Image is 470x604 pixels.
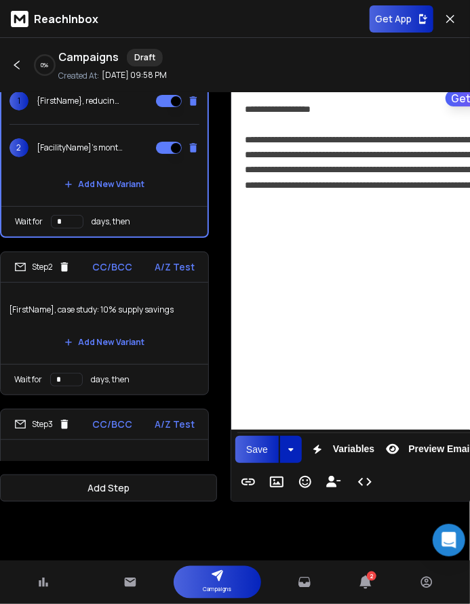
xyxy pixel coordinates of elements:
p: CC/BCC [93,260,133,274]
h1: Campaigns [58,49,119,66]
button: Insert Unsubscribe Link [321,468,347,496]
div: Step 3 [14,418,71,430]
p: Wait for [15,216,43,227]
div: Step 2 [14,261,71,273]
button: Insert Image (⌘P) [264,468,290,496]
p: 0 % [41,61,49,69]
span: 2 [9,138,28,157]
button: Add New Variant [54,171,155,198]
p: [FirstName], case study: 10% supply savings [9,291,200,329]
button: Insert Link (⌘K) [235,468,261,496]
p: CC/BCC [93,418,133,431]
button: Code View [352,468,378,496]
span: Variables [330,443,378,455]
span: 2 [367,571,376,581]
span: 1 [9,92,28,110]
p: Campaigns [203,582,232,596]
div: Open Intercom Messenger [433,524,465,557]
p: {FirstName}, reducing {BusinessName}'s supply spend [37,96,123,106]
button: Add New Variant [54,329,155,356]
p: ReachInbox [34,11,98,27]
p: days, then [92,216,130,227]
button: Save [235,436,279,463]
p: [FacilityName]’s monthly supply program [37,142,123,153]
button: Emoticons [292,468,318,496]
p: A/Z Test [155,260,195,274]
div: Draft [127,49,163,66]
p: Quick question about {{BusinessName}}’s supply costs [9,448,200,486]
button: Variables [305,436,378,463]
p: A/Z Test [155,418,195,431]
p: days, then [91,374,130,385]
button: Get App [370,5,433,33]
p: Created At: [58,71,99,81]
p: [DATE] 09:58 PM [102,70,167,81]
p: Wait for [14,374,42,385]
